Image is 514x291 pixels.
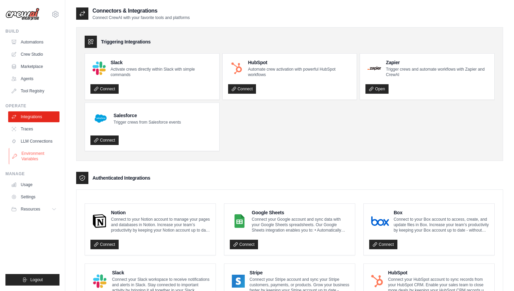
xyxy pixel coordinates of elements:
[8,136,59,147] a: LLM Connections
[114,112,181,119] h4: Salesforce
[371,274,383,288] img: HubSpot Logo
[394,217,489,233] p: Connect to your Box account to access, create, and update files in Box. Increase your team’s prod...
[8,124,59,134] a: Traces
[92,175,150,181] h3: Authenticated Integrations
[230,62,243,75] img: HubSpot Logo
[112,269,210,276] h4: Slack
[228,84,256,94] a: Connect
[248,67,351,77] p: Automate crew activation with powerful HubSpot workflows
[92,15,190,20] p: Connect CrewAI with your favorite tools and platforms
[8,61,59,72] a: Marketplace
[8,49,59,60] a: Crew Studio
[110,67,214,77] p: Activate crews directly within Slack with simple commands
[252,217,349,233] p: Connect your Google account and sync data with your Google Sheets spreadsheets. Our Google Sheets...
[232,214,247,228] img: Google Sheets Logo
[8,111,59,122] a: Integrations
[386,59,489,66] h4: Zapier
[30,277,43,283] span: Logout
[8,86,59,96] a: Tool Registry
[250,269,349,276] h4: Stripe
[5,8,39,21] img: Logo
[248,59,351,66] h4: HubSpot
[111,209,210,216] h4: Notion
[101,38,151,45] h3: Triggering Integrations
[8,37,59,48] a: Automations
[8,204,59,215] button: Resources
[92,214,106,228] img: Notion Logo
[369,240,397,249] a: Connect
[371,214,389,228] img: Box Logo
[232,274,245,288] img: Stripe Logo
[394,209,489,216] h4: Box
[367,66,381,70] img: Zapier Logo
[21,206,40,212] span: Resources
[388,269,489,276] h4: HubSpot
[90,135,119,145] a: Connect
[110,59,214,66] h4: Slack
[365,84,388,94] a: Open
[386,67,489,77] p: Trigger crews and automate workflows with Zapier and CrewAI
[8,192,59,202] a: Settings
[5,29,59,34] div: Build
[114,120,181,125] p: Trigger crews from Salesforce events
[8,73,59,84] a: Agents
[92,7,190,15] h2: Connectors & Integrations
[5,171,59,177] div: Manage
[90,84,119,94] a: Connect
[111,217,210,233] p: Connect to your Notion account to manage your pages and databases in Notion. Increase your team’s...
[92,110,109,127] img: Salesforce Logo
[230,240,258,249] a: Connect
[90,240,119,249] a: Connect
[5,274,59,286] button: Logout
[252,209,349,216] h4: Google Sheets
[92,61,106,75] img: Slack Logo
[8,179,59,190] a: Usage
[9,148,60,164] a: Environment Variables
[92,274,107,288] img: Slack Logo
[5,103,59,109] div: Operate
